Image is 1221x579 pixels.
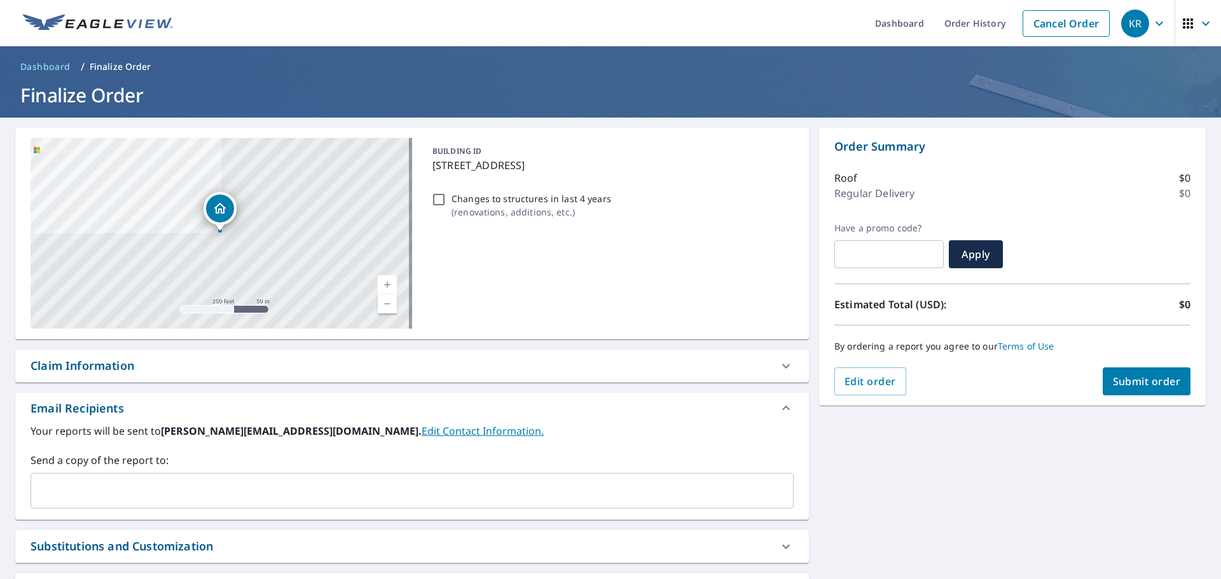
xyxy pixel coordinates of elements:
div: Substitutions and Customization [15,530,809,562]
h1: Finalize Order [15,82,1206,108]
button: Submit order [1103,367,1191,395]
button: Apply [949,240,1003,268]
div: Substitutions and Customization [31,538,213,555]
p: Order Summary [834,138,1190,155]
p: ( renovations, additions, etc. ) [452,205,611,219]
p: Estimated Total (USD): [834,297,1012,312]
nav: breadcrumb [15,57,1206,77]
button: Edit order [834,367,906,395]
p: Changes to structures in last 4 years [452,192,611,205]
label: Send a copy of the report to: [31,453,794,468]
p: Finalize Order [90,60,151,73]
div: KR [1121,10,1149,37]
li: / [81,59,85,74]
div: Email Recipients [15,393,809,423]
div: Claim Information [31,357,134,374]
a: Cancel Order [1023,10,1110,37]
p: Regular Delivery [834,186,914,201]
a: Dashboard [15,57,76,77]
p: $0 [1179,170,1190,186]
span: Dashboard [20,60,71,73]
span: Apply [959,247,993,261]
a: Terms of Use [998,340,1054,352]
a: Current Level 17, Zoom Out [378,294,397,313]
a: Current Level 17, Zoom In [378,275,397,294]
img: EV Logo [23,14,173,33]
p: [STREET_ADDRESS] [432,158,789,173]
div: Dropped pin, building 1, Residential property, 6394 Birchview Dr N Reynoldsburg, OH 43068 [203,192,237,231]
span: Edit order [845,374,896,388]
b: [PERSON_NAME][EMAIL_ADDRESS][DOMAIN_NAME]. [161,424,422,438]
span: Submit order [1113,374,1181,388]
label: Your reports will be sent to [31,423,794,439]
p: $0 [1179,186,1190,201]
p: BUILDING ID [432,146,481,156]
p: By ordering a report you agree to our [834,341,1190,352]
div: Claim Information [15,350,809,382]
div: Email Recipients [31,400,124,417]
p: Roof [834,170,858,186]
label: Have a promo code? [834,222,944,234]
a: EditContactInfo [422,424,544,438]
p: $0 [1179,297,1190,312]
